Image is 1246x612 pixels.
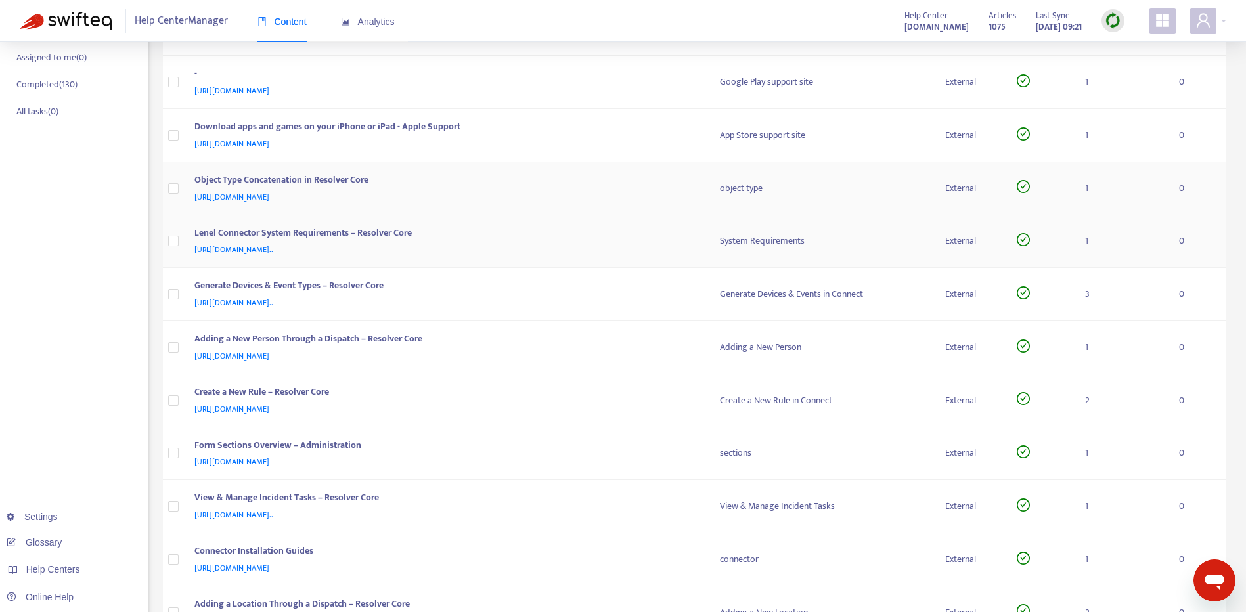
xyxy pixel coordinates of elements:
td: 3 [1075,268,1168,321]
span: user [1195,12,1211,28]
div: Object Type Concatenation in Resolver Core [194,173,694,190]
span: check-circle [1017,180,1030,193]
div: Adding a New Person [720,340,925,355]
div: Lenel Connector System Requirements – Resolver Core [194,226,694,243]
div: Create a New Rule – Resolver Core [194,385,694,402]
span: check-circle [1017,233,1030,246]
span: Content [257,16,307,27]
td: 0 [1168,374,1226,427]
div: External [945,340,996,355]
div: External [945,128,996,142]
span: [URL][DOMAIN_NAME] [194,349,269,362]
div: System Requirements [720,234,925,248]
span: [URL][DOMAIN_NAME].. [194,243,273,256]
span: Help Centers [26,564,80,575]
div: Connector Installation Guides [194,544,694,561]
td: 0 [1168,533,1226,586]
td: 0 [1168,162,1226,215]
span: [URL][DOMAIN_NAME] [194,84,269,97]
td: 0 [1168,480,1226,533]
div: object type [720,181,925,196]
span: check-circle [1017,74,1030,87]
span: [URL][DOMAIN_NAME].. [194,296,273,309]
p: Completed ( 130 ) [16,77,78,91]
a: Settings [7,512,58,522]
td: 0 [1168,215,1226,269]
div: External [945,234,996,248]
td: 1 [1075,321,1168,374]
div: View & Manage Incident Tasks [720,499,925,514]
div: Generate Devices & Events in Connect [720,287,925,301]
strong: [DOMAIN_NAME] [904,20,969,34]
div: App Store support site [720,128,925,142]
td: 0 [1168,109,1226,162]
span: check-circle [1017,445,1030,458]
td: 1 [1075,109,1168,162]
a: [DOMAIN_NAME] [904,19,969,34]
div: External [945,75,996,89]
div: Create a New Rule in Connect [720,393,925,408]
span: check-circle [1017,339,1030,353]
span: [URL][DOMAIN_NAME].. [194,508,273,521]
span: check-circle [1017,286,1030,299]
p: All tasks ( 0 ) [16,104,58,118]
span: [URL][DOMAIN_NAME] [194,137,269,150]
strong: 1075 [989,20,1006,34]
div: sections [720,446,925,460]
div: Form Sections Overview – Administration [194,438,694,455]
span: [URL][DOMAIN_NAME] [194,403,269,416]
div: External [945,499,996,514]
img: sync.dc5367851b00ba804db3.png [1105,12,1121,29]
td: 2 [1075,374,1168,427]
td: 1 [1075,533,1168,586]
div: External [945,552,996,567]
span: Analytics [341,16,395,27]
span: book [257,17,267,26]
td: 0 [1168,268,1226,321]
span: check-circle [1017,498,1030,512]
a: Online Help [7,592,74,602]
td: 0 [1168,321,1226,374]
div: External [945,181,996,196]
div: Adding a New Person Through a Dispatch – Resolver Core [194,332,694,349]
span: check-circle [1017,552,1030,565]
div: Generate Devices & Event Types – Resolver Core [194,278,694,295]
iframe: Button to launch messaging window [1193,559,1235,601]
td: 0 [1168,427,1226,481]
div: Google Play support site [720,75,925,89]
td: 1 [1075,480,1168,533]
span: check-circle [1017,127,1030,141]
div: connector [720,552,925,567]
div: External [945,393,996,408]
span: Help Center [904,9,948,23]
span: Last Sync [1036,9,1069,23]
span: Articles [989,9,1016,23]
img: Swifteq [20,12,112,30]
td: 1 [1075,427,1168,481]
p: Assigned to me ( 0 ) [16,51,87,64]
span: check-circle [1017,392,1030,405]
span: [URL][DOMAIN_NAME] [194,190,269,204]
a: Glossary [7,537,62,548]
span: appstore [1155,12,1170,28]
span: [URL][DOMAIN_NAME] [194,561,269,575]
td: 1 [1075,215,1168,269]
span: Help Center Manager [135,9,228,33]
div: External [945,446,996,460]
td: 0 [1168,56,1226,109]
div: Download apps and games on your iPhone or iPad - Apple Support [194,120,694,137]
td: 1 [1075,56,1168,109]
span: [URL][DOMAIN_NAME] [194,455,269,468]
td: 1 [1075,162,1168,215]
span: area-chart [341,17,350,26]
div: View & Manage Incident Tasks – Resolver Core [194,491,694,508]
strong: [DATE] 09:21 [1036,20,1082,34]
div: - [194,66,694,83]
div: External [945,287,996,301]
